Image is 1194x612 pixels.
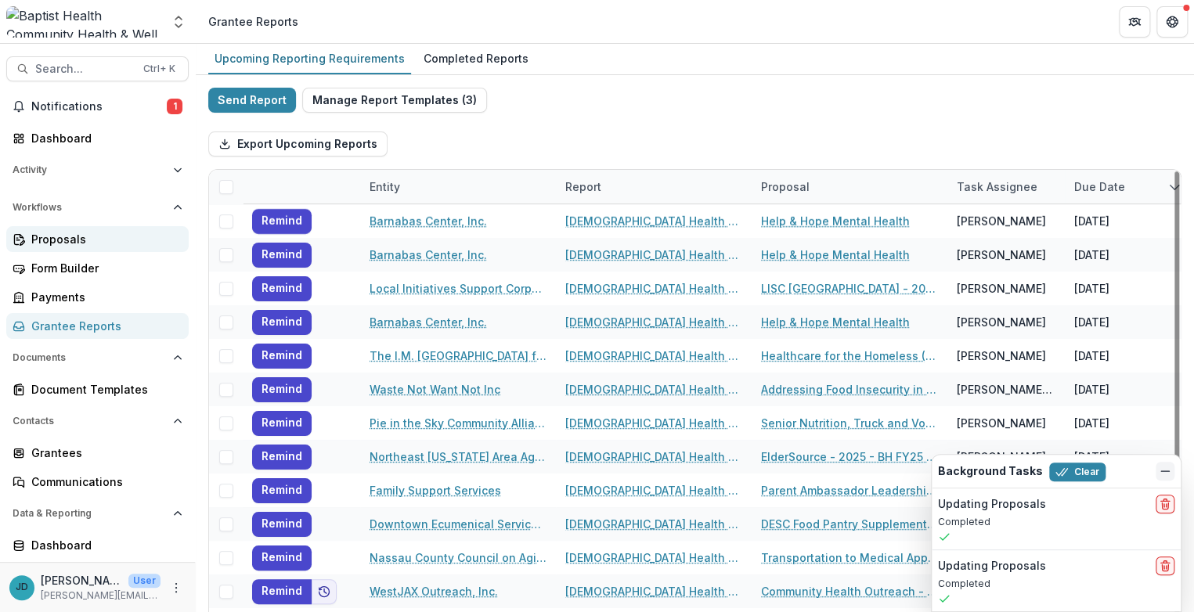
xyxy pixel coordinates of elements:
[31,100,167,113] span: Notifications
[6,376,189,402] a: Document Templates
[1049,463,1106,481] button: Clear
[31,537,176,553] div: Dashboard
[360,170,556,203] div: Entity
[6,345,189,370] button: Open Documents
[31,231,176,247] div: Proposals
[761,213,910,229] a: Help & Hope Mental Health
[417,44,535,74] a: Completed Reports
[1065,238,1182,272] div: [DATE]
[1065,339,1182,373] div: [DATE]
[370,415,546,431] a: Pie in the Sky Community Alliance
[752,178,819,195] div: Proposal
[947,178,1047,195] div: Task Assignee
[957,213,1046,229] div: [PERSON_NAME]
[13,164,167,175] span: Activity
[565,381,742,398] a: [DEMOGRAPHIC_DATA] Health Strategic Investment Impact Report
[252,276,312,301] button: Remind
[556,170,752,203] div: Report
[6,6,161,38] img: Baptist Health Community Health & Well Being logo
[252,344,312,369] button: Remind
[208,88,296,113] button: Send Report
[370,280,546,297] a: Local Initiatives Support Corporation
[556,178,611,195] div: Report
[252,512,312,537] button: Remind
[761,516,938,532] a: DESC Food Pantry Supplementation
[168,6,189,38] button: Open entity switcher
[370,247,487,263] a: Barnabas Center, Inc.
[1065,440,1182,473] div: [DATE]
[370,549,546,566] a: Nassau County Council on Aging
[6,313,189,339] a: Grantee Reports
[565,247,742,263] a: [DEMOGRAPHIC_DATA] Health Strategic Investment Impact Report
[208,13,298,30] div: Grantee Reports
[208,47,411,70] div: Upcoming Reporting Requirements
[370,314,487,330] a: Barnabas Center, Inc.
[202,10,305,33] nav: breadcrumb
[41,589,161,603] p: [PERSON_NAME][EMAIL_ADDRESS][PERSON_NAME][DOMAIN_NAME]
[1168,181,1181,193] svg: sorted descending
[252,579,312,604] button: Remind
[761,381,938,398] a: Addressing Food Insecurity in [GEOGRAPHIC_DATA]
[370,482,501,499] a: Family Support Services
[565,448,742,465] a: [DEMOGRAPHIC_DATA] Health Strategic Investment Impact Report
[6,469,189,495] a: Communications
[140,60,179,77] div: Ctrl + K
[41,572,122,589] p: [PERSON_NAME]
[128,574,161,588] p: User
[13,416,167,427] span: Contacts
[1065,373,1182,406] div: [DATE]
[938,498,1046,511] h2: Updating Proposals
[6,125,189,151] a: Dashboard
[13,352,167,363] span: Documents
[6,409,189,434] button: Open Contacts
[13,202,167,213] span: Workflows
[1065,170,1182,203] div: Due Date
[1156,495,1174,513] button: delete
[417,47,535,70] div: Completed Reports
[167,99,182,114] span: 1
[761,415,938,431] a: Senior Nutrition, Truck and Volunteer Coordinator
[957,448,1046,465] div: [PERSON_NAME]
[31,473,176,490] div: Communications
[208,44,411,74] a: Upcoming Reporting Requirements
[31,260,176,276] div: Form Builder
[761,482,938,499] a: Parent Ambassador Leadership Program
[761,280,938,297] a: LISC [GEOGRAPHIC_DATA] - 2024 - BH FY24 Strategic Investment Application
[252,545,312,571] button: Remind
[565,482,742,499] a: [DEMOGRAPHIC_DATA] Health Strategic Investment Impact Report
[31,130,176,146] div: Dashboard
[31,289,176,305] div: Payments
[957,415,1046,431] div: [PERSON_NAME]
[252,411,312,436] button: Remind
[957,381,1055,398] div: [PERSON_NAME], PhD
[565,549,742,566] a: [DEMOGRAPHIC_DATA] Health Strategic Investment Impact Report 2
[957,314,1046,330] div: [PERSON_NAME]
[6,561,189,587] a: Data Report
[761,583,938,599] a: Community Health Outreach - 2024 - BH FY24 Strategic Investment Application
[6,532,189,558] a: Dashboard
[13,508,167,519] span: Data & Reporting
[360,178,409,195] div: Entity
[957,347,1046,364] div: [PERSON_NAME]
[370,213,487,229] a: Barnabas Center, Inc.
[6,255,189,281] a: Form Builder
[208,131,388,157] button: Export Upcoming Reports
[6,157,189,182] button: Open Activity
[761,247,910,263] a: Help & Hope Mental Health
[938,577,1174,591] p: Completed
[761,314,910,330] a: Help & Hope Mental Health
[938,515,1174,529] p: Completed
[312,579,337,604] button: Add to friends
[31,445,176,461] div: Grantees
[938,560,1046,573] h2: Updating Proposals
[761,549,938,566] a: Transportation to Medical Appointments for Vulnerable Populations [DATE]-[DATE]
[252,209,312,234] button: Remind
[302,88,487,113] button: Manage Report Templates (3)
[252,310,312,335] button: Remind
[167,578,186,597] button: More
[938,465,1043,478] h2: Background Tasks
[1065,178,1134,195] div: Due Date
[565,583,742,599] a: [DEMOGRAPHIC_DATA] Health Strategic Investment Impact Report 2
